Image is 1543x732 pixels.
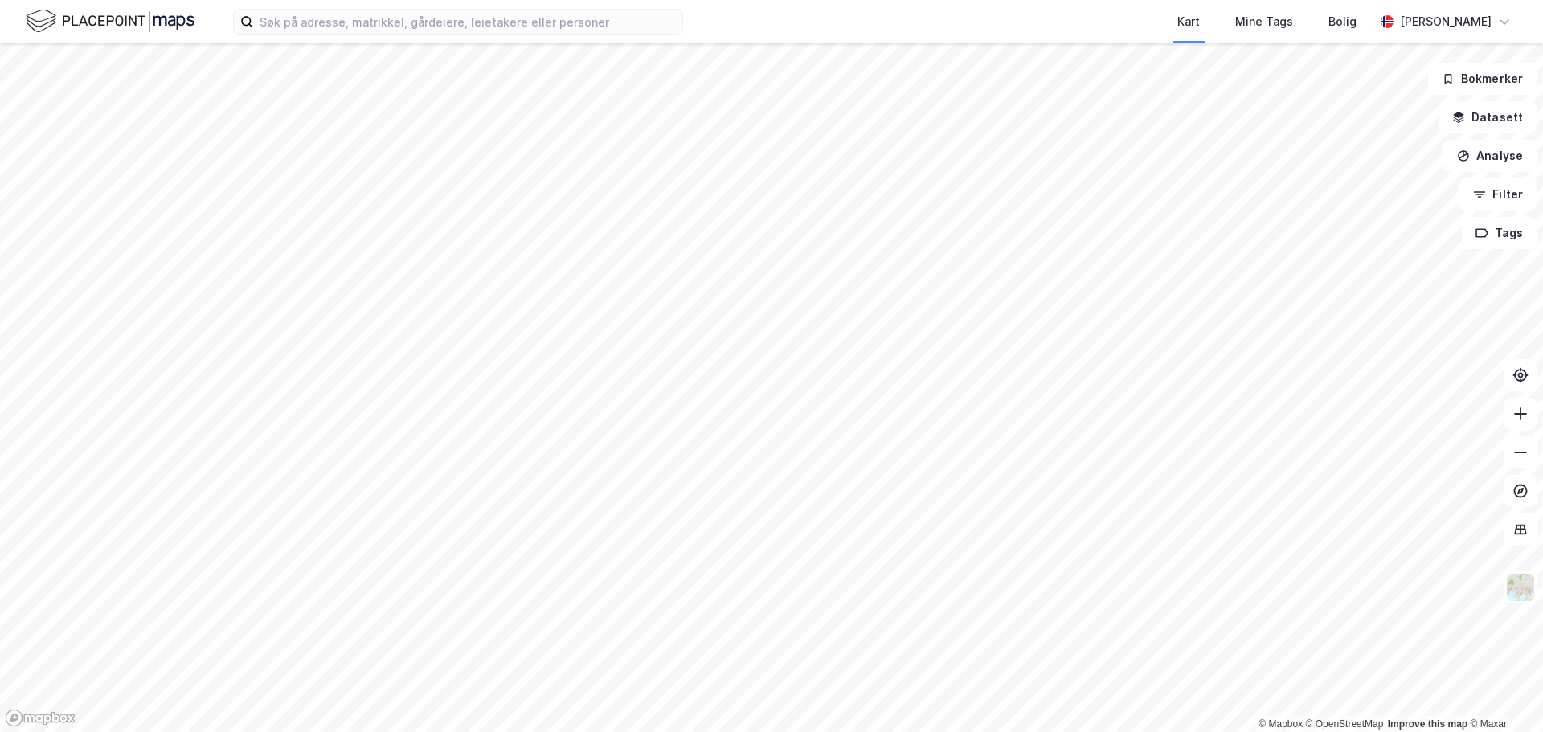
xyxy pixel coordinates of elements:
[1462,217,1537,249] button: Tags
[253,10,682,34] input: Søk på adresse, matrikkel, gårdeiere, leietakere eller personer
[1428,63,1537,95] button: Bokmerker
[1463,655,1543,732] iframe: Chat Widget
[5,709,76,727] a: Mapbox homepage
[1259,718,1303,730] a: Mapbox
[1459,178,1537,211] button: Filter
[1388,718,1467,730] a: Improve this map
[26,7,194,35] img: logo.f888ab2527a4732fd821a326f86c7f29.svg
[1463,655,1543,732] div: Kontrollprogram for chat
[1306,718,1384,730] a: OpenStreetMap
[1439,101,1537,133] button: Datasett
[1443,140,1537,172] button: Analyse
[1400,12,1492,31] div: [PERSON_NAME]
[1235,12,1293,31] div: Mine Tags
[1328,12,1357,31] div: Bolig
[1505,572,1536,603] img: Z
[1177,12,1200,31] div: Kart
